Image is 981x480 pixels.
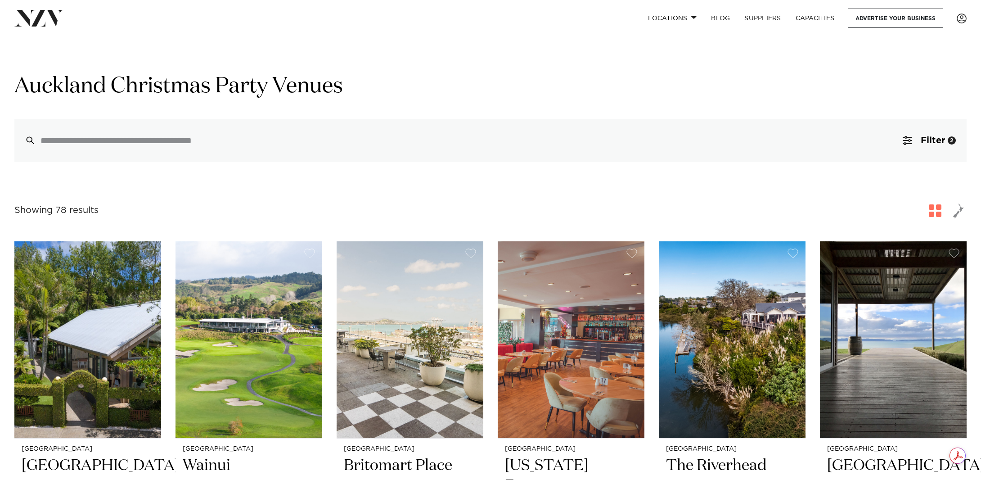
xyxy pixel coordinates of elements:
[14,72,967,101] h1: Auckland Christmas Party Venues
[183,446,315,453] small: [GEOGRAPHIC_DATA]
[505,446,637,453] small: [GEOGRAPHIC_DATA]
[827,446,959,453] small: [GEOGRAPHIC_DATA]
[848,9,943,28] a: Advertise your business
[704,9,737,28] a: BLOG
[14,204,99,217] div: Showing 78 results
[788,9,842,28] a: Capacities
[344,446,476,453] small: [GEOGRAPHIC_DATA]
[737,9,788,28] a: SUPPLIERS
[641,9,704,28] a: Locations
[892,119,967,162] button: Filter2
[948,136,956,145] div: 2
[22,446,154,453] small: [GEOGRAPHIC_DATA]
[14,10,63,26] img: nzv-logo.png
[498,241,644,438] img: Dining area at Texas Events in Auckland
[921,136,945,145] span: Filter
[666,446,798,453] small: [GEOGRAPHIC_DATA]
